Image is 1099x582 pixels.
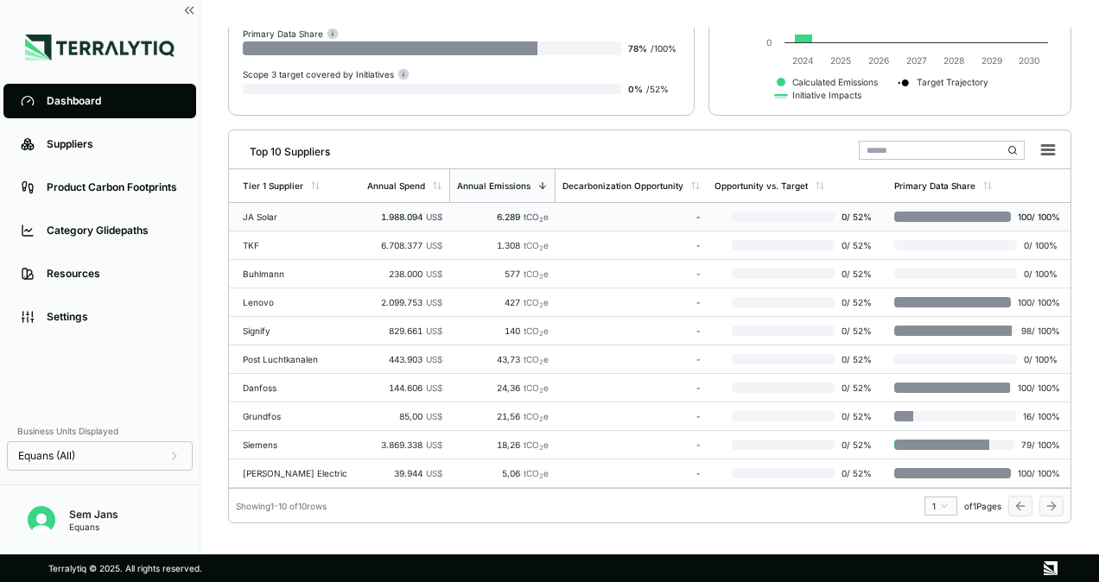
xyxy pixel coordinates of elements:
span: tCO e [524,383,549,393]
span: US$ [426,383,442,393]
text: 0 [766,37,772,47]
span: 78 % [628,43,647,54]
text: 2027 [906,55,927,66]
span: tCO e [524,240,549,250]
div: Annual Emissions [457,180,530,191]
span: Equans (All) [18,449,75,463]
sub: 2 [539,387,543,395]
span: 100 / 100 % [1011,468,1060,478]
div: 829.661 [367,326,442,336]
span: 0 / 100 % [1017,240,1060,250]
div: 2.099.753 [367,297,442,307]
div: [PERSON_NAME] Electric [243,468,353,478]
span: 0 % [628,84,643,94]
span: 0 / 52 % [835,354,880,364]
div: Product Carbon Footprints [47,180,179,194]
span: US$ [426,468,442,478]
span: 0 / 52 % [835,269,880,279]
div: 18,26 [456,440,549,450]
text: Target Trajectory [917,77,988,88]
span: 0 / 52 % [835,240,880,250]
span: tCO e [524,269,549,279]
span: 100 / 100 % [1011,297,1060,307]
span: 0 / 52 % [835,468,880,478]
span: US$ [426,440,442,450]
div: 427 [456,297,549,307]
span: tCO e [524,326,549,336]
div: Tier 1 Supplier [243,180,303,191]
sub: 2 [539,273,543,281]
span: tCO e [524,440,549,450]
div: Signify [243,326,353,336]
div: - [562,440,701,450]
div: Resources [47,267,179,281]
div: 5,06 [456,468,549,478]
span: of 1 Pages [964,501,1001,511]
div: Buhlmann [243,269,353,279]
span: 98 / 100 % [1014,326,1060,336]
div: Suppliers [47,137,179,151]
div: Siemens [243,440,353,450]
div: Annual Spend [367,180,425,191]
sub: 2 [539,216,543,224]
div: Lenovo [243,297,353,307]
text: Initiative Impacts [792,90,861,101]
div: Sem Jans [69,508,118,522]
span: tCO e [524,297,549,307]
text: 2026 [868,55,889,66]
div: Equans [69,522,118,532]
div: Dashboard [47,94,179,108]
span: / 100 % [651,43,677,54]
div: 1.308 [456,240,549,250]
div: - [562,326,701,336]
span: 0 / 52 % [835,383,880,393]
text: 2028 [943,55,964,66]
sub: 2 [539,244,543,252]
div: 3.869.338 [367,440,442,450]
div: Primary Data Share [894,180,975,191]
span: tCO e [524,212,549,222]
div: Top 10 Suppliers [236,138,330,159]
span: US$ [426,269,442,279]
div: Primary Data Share [243,27,339,40]
text: 2024 [792,55,814,66]
text: Calculated Emissions [792,77,878,87]
span: 0 / 52 % [835,326,880,336]
div: Settings [47,310,179,324]
div: - [562,297,701,307]
sub: 2 [539,415,543,423]
div: 6.289 [456,212,549,222]
sub: 2 [539,330,543,338]
div: - [562,240,701,250]
div: 238.000 [367,269,442,279]
div: - [562,269,701,279]
span: 79 / 100 % [1014,440,1060,450]
div: 43,73 [456,354,549,364]
span: 0 / 100 % [1017,354,1060,364]
div: 443.903 [367,354,442,364]
span: 0 / 52 % [835,411,880,421]
span: 0 / 100 % [1017,269,1060,279]
span: US$ [426,240,442,250]
span: US$ [426,411,442,421]
span: / 52 % [646,84,669,94]
div: 6.708.377 [367,240,442,250]
div: - [562,212,701,222]
text: 2030 [1019,55,1039,66]
img: Logo [25,35,175,60]
div: Scope 3 target covered by Initiatives [243,67,410,80]
div: 85,00 [367,411,442,421]
text: 2025 [830,55,851,66]
span: US$ [426,326,442,336]
span: tCO e [524,468,549,478]
div: 39.944 [367,468,442,478]
sub: 2 [539,358,543,366]
span: 100 / 100 % [1011,212,1060,222]
div: TKF [243,240,353,250]
span: US$ [426,354,442,364]
div: - [562,383,701,393]
span: 0 / 52 % [835,440,880,450]
div: Danfoss [243,383,353,393]
div: Category Glidepaths [47,224,179,237]
span: tCO e [524,411,549,421]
